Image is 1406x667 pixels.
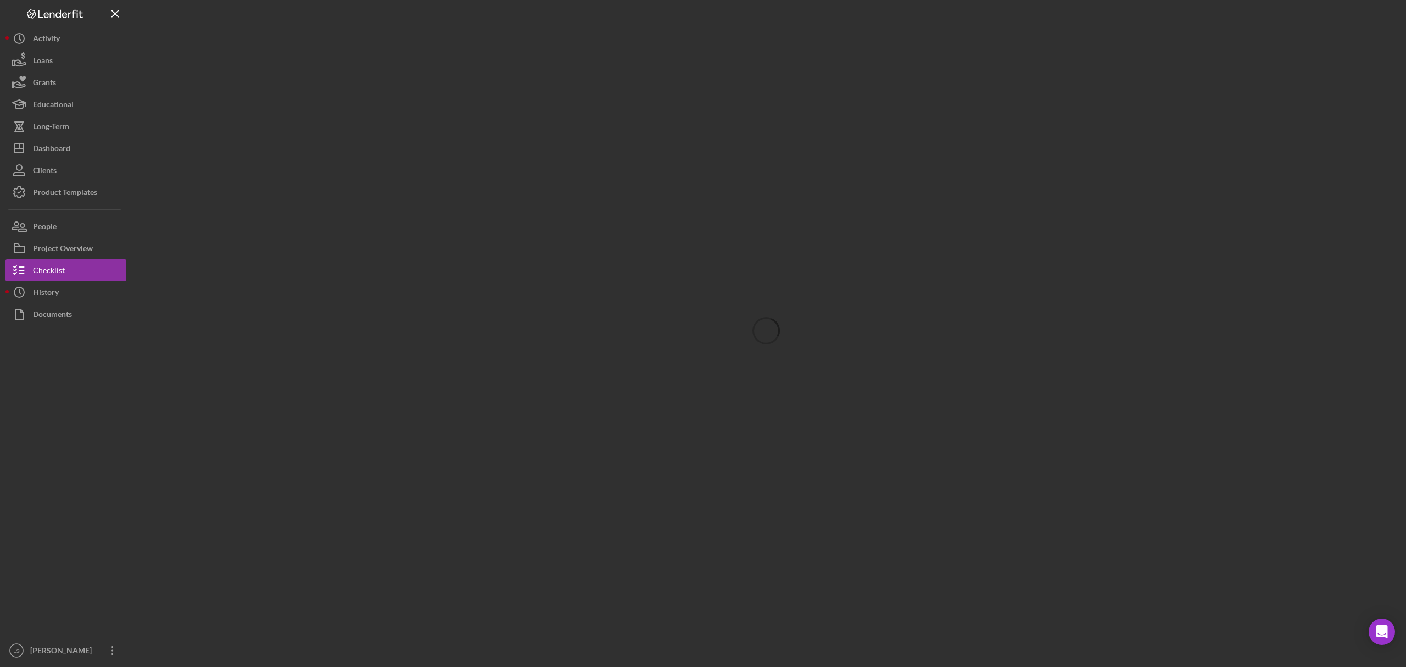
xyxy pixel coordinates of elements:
div: Loans [33,49,53,74]
button: Product Templates [5,181,126,203]
div: Project Overview [33,237,93,262]
div: Activity [33,27,60,52]
div: Product Templates [33,181,97,206]
div: [PERSON_NAME] [27,640,99,664]
button: Dashboard [5,137,126,159]
button: Activity [5,27,126,49]
div: Open Intercom Messenger [1369,619,1395,645]
div: Long-Term [33,115,69,140]
div: Educational [33,93,74,118]
button: Clients [5,159,126,181]
div: Grants [33,71,56,96]
button: Documents [5,303,126,325]
button: Loans [5,49,126,71]
button: Grants [5,71,126,93]
div: Documents [33,303,72,328]
button: Educational [5,93,126,115]
div: Clients [33,159,57,184]
div: Dashboard [33,137,70,162]
div: People [33,215,57,240]
button: Project Overview [5,237,126,259]
text: LS [13,648,20,654]
button: Checklist [5,259,126,281]
button: Long-Term [5,115,126,137]
button: History [5,281,126,303]
div: Checklist [33,259,65,284]
div: History [33,281,59,306]
button: LS[PERSON_NAME] [5,640,126,662]
button: People [5,215,126,237]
